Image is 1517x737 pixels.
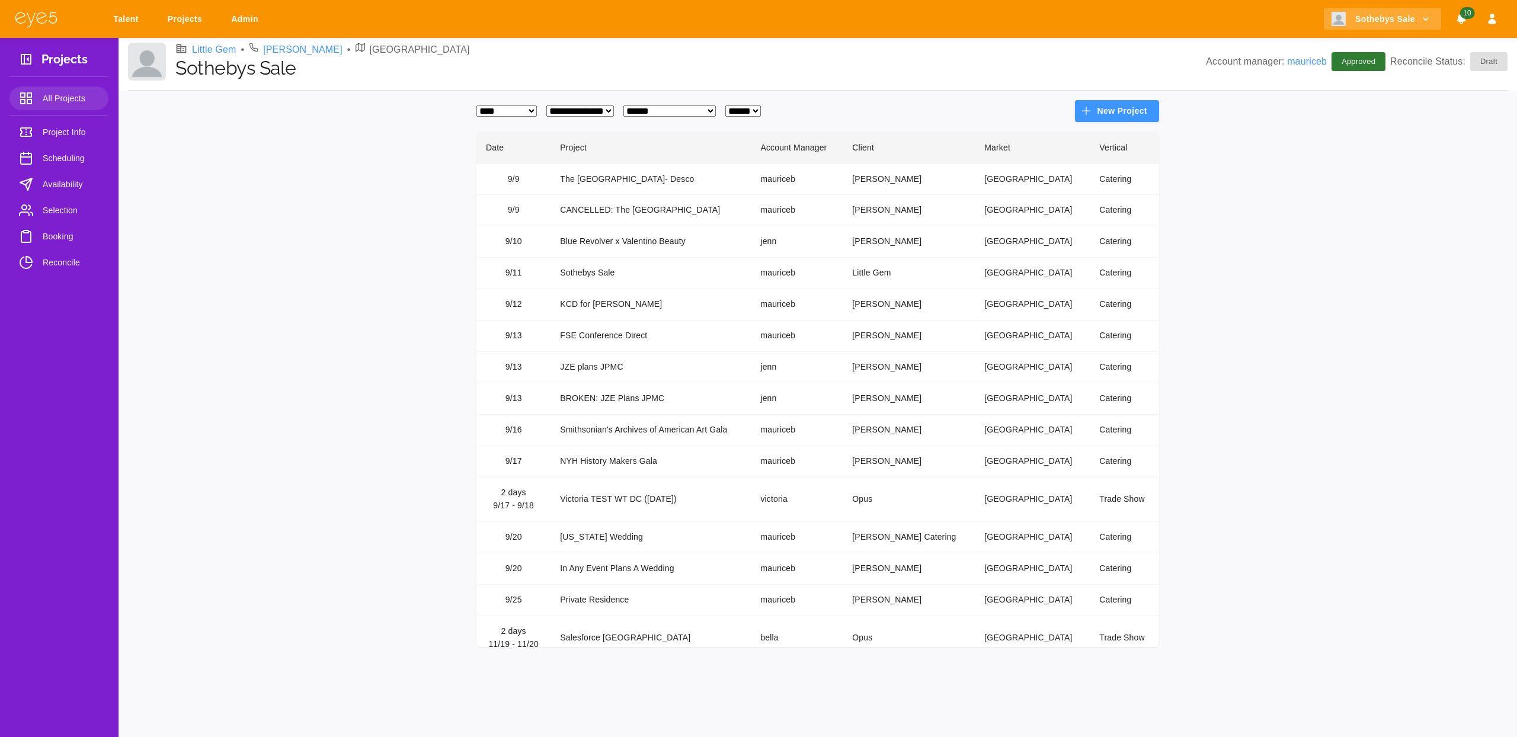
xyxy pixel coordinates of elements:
[975,446,1090,478] td: [GEOGRAPHIC_DATA]
[551,164,751,195] td: The [GEOGRAPHIC_DATA]- Desco
[486,361,541,374] div: 9/13
[751,164,843,195] td: mauriceb
[551,226,751,258] td: Blue Revolver x Valentino Beauty
[1332,12,1346,26] img: Client logo
[160,8,214,30] a: Projects
[843,478,975,522] td: Opus
[1090,522,1159,553] td: Catering
[551,446,751,478] td: NYH History Makers Gala
[1090,289,1159,321] td: Catering
[1206,55,1327,69] p: Account manager:
[751,321,843,352] td: mauriceb
[347,43,351,57] li: •
[975,478,1090,522] td: [GEOGRAPHIC_DATA]
[551,289,751,321] td: KCD for [PERSON_NAME]
[551,132,751,164] th: Project
[1090,195,1159,226] td: Catering
[476,132,551,164] th: Date
[975,289,1090,321] td: [GEOGRAPHIC_DATA]
[975,616,1090,661] td: [GEOGRAPHIC_DATA]
[843,383,975,415] td: [PERSON_NAME]
[43,151,99,165] span: Scheduling
[43,177,99,191] span: Availability
[751,383,843,415] td: jenn
[43,203,99,217] span: Selection
[975,132,1090,164] th: Market
[43,255,99,270] span: Reconcile
[751,132,843,164] th: Account Manager
[486,267,541,280] div: 9/11
[843,522,975,553] td: [PERSON_NAME] Catering
[14,11,58,28] img: eye5
[843,553,975,585] td: [PERSON_NAME]
[843,585,975,616] td: [PERSON_NAME]
[843,226,975,258] td: [PERSON_NAME]
[551,478,751,522] td: Victoria TEST WT DC ([DATE])
[551,415,751,446] td: Smithsonian's Archives of American Art Gala
[9,251,108,274] a: Reconcile
[43,91,99,105] span: All Projects
[486,594,541,607] div: 9/25
[751,446,843,478] td: mauriceb
[43,125,99,139] span: Project Info
[486,562,541,575] div: 9/20
[9,198,108,222] a: Selection
[1334,56,1382,68] span: Approved
[551,585,751,616] td: Private Residence
[1090,258,1159,289] td: Catering
[486,173,541,186] div: 9/9
[975,226,1090,258] td: [GEOGRAPHIC_DATA]
[975,195,1090,226] td: [GEOGRAPHIC_DATA]
[975,553,1090,585] td: [GEOGRAPHIC_DATA]
[975,415,1090,446] td: [GEOGRAPHIC_DATA]
[751,478,843,522] td: victoria
[843,164,975,195] td: [PERSON_NAME]
[751,616,843,661] td: bella
[486,204,541,217] div: 9/9
[43,229,99,243] span: Booking
[241,43,244,57] li: •
[105,8,151,30] a: Talent
[975,522,1090,553] td: [GEOGRAPHIC_DATA]
[751,585,843,616] td: mauriceb
[843,195,975,226] td: [PERSON_NAME]
[486,424,541,437] div: 9/16
[843,415,975,446] td: [PERSON_NAME]
[1075,100,1159,122] button: New Project
[486,329,541,342] div: 9/13
[751,522,843,553] td: mauriceb
[486,638,541,651] div: 11/19 - 11/20
[975,383,1090,415] td: [GEOGRAPHIC_DATA]
[551,258,751,289] td: Sothebys Sale
[843,616,975,661] td: Opus
[1287,56,1327,66] a: mauriceb
[1090,383,1159,415] td: Catering
[551,321,751,352] td: FSE Conference Direct
[975,585,1090,616] td: [GEOGRAPHIC_DATA]
[751,415,843,446] td: mauriceb
[9,120,108,144] a: Project Info
[486,392,541,405] div: 9/13
[751,195,843,226] td: mauriceb
[551,195,751,226] td: CANCELLED: The [GEOGRAPHIC_DATA]
[975,164,1090,195] td: [GEOGRAPHIC_DATA]
[1324,8,1441,30] button: Sothebys Sale
[1090,585,1159,616] td: Catering
[1090,415,1159,446] td: Catering
[486,298,541,311] div: 9/12
[486,486,541,499] div: 2 days
[1090,553,1159,585] td: Catering
[843,352,975,383] td: [PERSON_NAME]
[1090,321,1159,352] td: Catering
[263,43,343,57] a: [PERSON_NAME]
[223,8,270,30] a: Admin
[1090,352,1159,383] td: Catering
[551,616,751,661] td: Salesforce [GEOGRAPHIC_DATA]
[9,172,108,196] a: Availability
[551,553,751,585] td: In Any Event Plans A Wedding
[486,455,541,468] div: 9/17
[1090,446,1159,478] td: Catering
[128,43,166,81] img: Client logo
[1451,8,1472,30] button: Notifications
[486,235,541,248] div: 9/10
